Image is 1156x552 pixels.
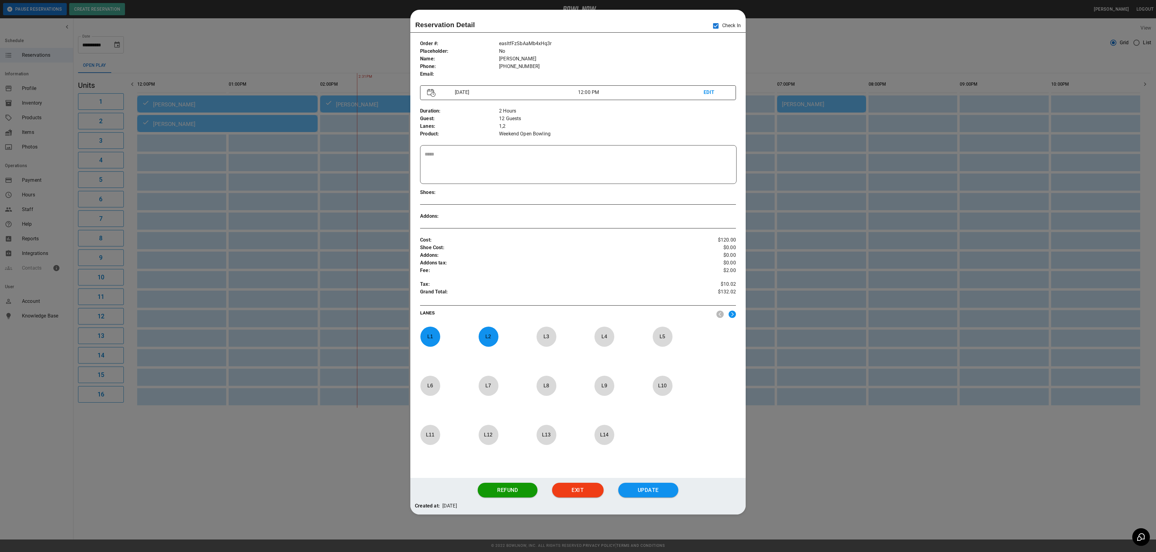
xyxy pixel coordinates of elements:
[683,236,736,244] p: $120.00
[420,281,683,288] p: Tax :
[420,189,499,196] p: Shoes :
[420,130,499,138] p: Product :
[420,55,499,63] p: Name :
[552,483,603,497] button: Exit
[415,20,475,30] p: Reservation Detail
[704,89,729,96] p: EDIT
[683,244,736,252] p: $0.00
[420,252,683,259] p: Addons :
[683,288,736,297] p: $132.02
[420,40,499,48] p: Order # :
[683,252,736,259] p: $0.00
[683,259,736,267] p: $0.00
[420,244,683,252] p: Shoe Cost :
[420,48,499,55] p: Placeholder :
[420,329,440,344] p: L 1
[478,378,498,393] p: L 7
[427,89,436,97] img: Vector
[499,63,736,70] p: [PHONE_NUMBER]
[478,329,498,344] p: L 2
[478,483,537,497] button: Refund
[499,115,736,123] p: 12 Guests
[499,48,736,55] p: No
[594,428,614,442] p: L 14
[499,55,736,63] p: [PERSON_NAME]
[594,329,614,344] p: L 4
[420,123,499,130] p: Lanes :
[729,310,736,318] img: right.svg
[420,115,499,123] p: Guest :
[536,428,556,442] p: L 13
[709,20,741,32] p: Check In
[420,259,683,267] p: Addons tax :
[652,329,673,344] p: L 5
[499,130,736,138] p: Weekend Open Bowling
[652,378,673,393] p: L 10
[716,310,724,318] img: nav_left.svg
[536,329,556,344] p: L 3
[578,89,704,96] p: 12:00 PM
[420,310,712,318] p: LANES
[420,236,683,244] p: Cost :
[420,213,499,220] p: Addons :
[420,63,499,70] p: Phone :
[415,502,440,510] p: Created at:
[499,107,736,115] p: 2 Hours
[420,378,440,393] p: L 6
[618,483,678,497] button: Update
[452,89,578,96] p: [DATE]
[478,428,498,442] p: L 12
[594,378,614,393] p: L 9
[683,267,736,274] p: $2.00
[420,70,499,78] p: Email :
[683,281,736,288] p: $10.02
[420,107,499,115] p: Duration :
[442,502,457,510] p: [DATE]
[499,40,736,48] p: easltfFzSbAaMb4xHq3r
[420,288,683,297] p: Grand Total :
[536,378,556,393] p: L 8
[420,267,683,274] p: Fee :
[499,123,736,130] p: 1,2
[420,428,440,442] p: L 11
